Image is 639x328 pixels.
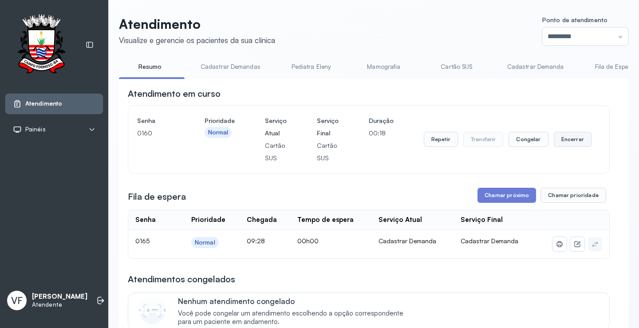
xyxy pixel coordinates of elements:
a: Cartão SUS [426,59,488,74]
span: Ponto de atendimento [542,16,607,24]
p: Nenhum atendimento congelado [178,296,413,306]
div: Serviço Atual [379,216,422,224]
button: Repetir [424,132,458,147]
a: Pediatra Eleny [280,59,342,74]
div: Normal [195,239,215,246]
h3: Atendimento em curso [128,87,221,100]
p: Cartão SUS [317,139,339,164]
h3: Atendimentos congelados [128,273,235,285]
img: Imagem de CalloutCard [139,297,166,324]
div: Tempo de espera [297,216,354,224]
p: Cartão SUS [265,139,287,164]
a: Mamografia [353,59,415,74]
h4: Senha [137,115,174,127]
p: Atendente [32,301,87,308]
span: 0165 [135,237,150,245]
h4: Prioridade [205,115,235,127]
h4: Serviço Final [317,115,339,139]
span: 00h00 [297,237,319,245]
span: Você pode congelar um atendimento escolhendo a opção correspondente para um paciente em andamento. [178,309,413,326]
a: Cadastrar Demandas [192,59,269,74]
span: Cadastrar Demanda [461,237,518,245]
a: Cadastrar Demanda [498,59,573,74]
div: Senha [135,216,156,224]
div: Serviço Final [461,216,503,224]
h3: Fila de espera [128,190,186,203]
h4: Duração [369,115,394,127]
img: Logotipo do estabelecimento [9,14,73,76]
p: 0160 [137,127,174,139]
h4: Serviço Atual [265,115,287,139]
button: Transferir [463,132,504,147]
div: Normal [208,129,229,136]
button: Chamar próximo [477,188,536,203]
button: Chamar prioridade [540,188,606,203]
p: Atendimento [119,16,275,32]
div: Prioridade [191,216,225,224]
button: Encerrar [554,132,592,147]
p: 00:18 [369,127,394,139]
button: Congelar [509,132,548,147]
span: Painéis [25,126,46,133]
div: Cadastrar Demanda [379,237,447,245]
a: Atendimento [13,99,95,108]
a: Resumo [119,59,181,74]
span: 09:28 [247,237,265,245]
div: Chegada [247,216,277,224]
div: Visualize e gerencie os pacientes da sua clínica [119,36,275,45]
span: Atendimento [25,100,62,107]
p: [PERSON_NAME] [32,292,87,301]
